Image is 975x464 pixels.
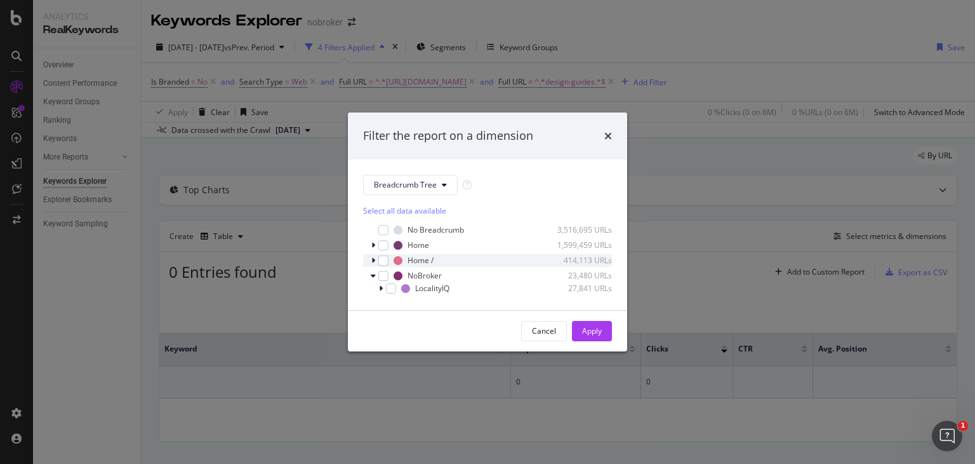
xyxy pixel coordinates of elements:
div: Cancel [532,325,556,336]
button: Cancel [521,321,567,341]
span: Breadcrumb Tree [374,179,437,190]
div: Apply [582,325,602,336]
div: 1,599,459 URLs [550,240,612,250]
div: Home / [408,255,434,266]
div: Filter the report on a dimension [363,128,533,144]
button: Apply [572,321,612,341]
div: 3,516,695 URLs [550,224,612,235]
div: LocalityIQ [415,283,449,294]
div: 23,480 URLs [550,270,612,281]
div: No Breadcrumb [408,224,464,235]
div: 27,841 URLs [550,283,612,294]
iframe: Intercom live chat [932,421,962,451]
div: Home [408,240,429,250]
div: times [604,128,612,144]
span: 1 [958,421,968,431]
div: NoBroker [408,270,442,281]
div: modal [348,113,627,351]
div: 414,113 URLs [550,255,612,266]
button: Breadcrumb Tree [363,175,458,195]
div: Select all data available [363,205,612,216]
